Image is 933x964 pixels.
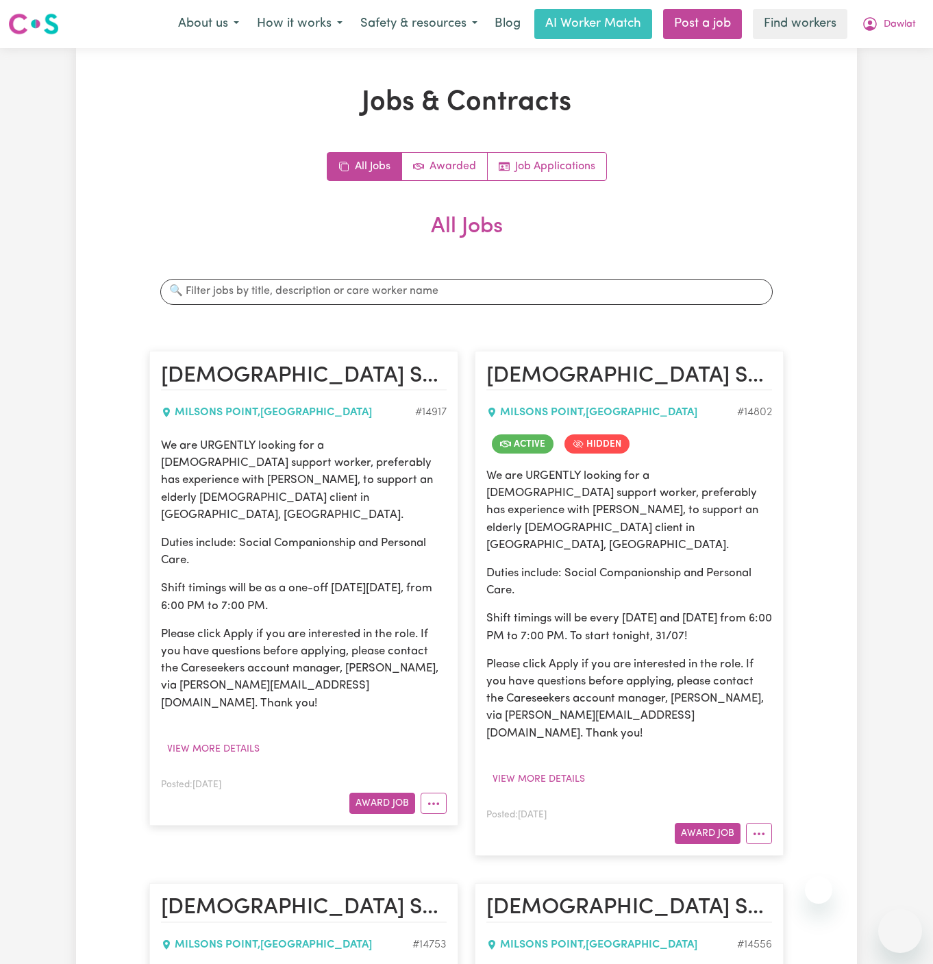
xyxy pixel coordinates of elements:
button: More options [421,793,447,814]
h2: Female Support Worker Needed in Milsons Point, NSW [486,895,772,922]
p: Shift timings will be every [DATE] and [DATE] from 6:00 PM to 7:00 PM. To start tonight, 31/07! [486,610,772,644]
p: We are URGENTLY looking for a [DEMOGRAPHIC_DATA] support worker, preferably has experience with [... [486,467,772,554]
p: We are URGENTLY looking for a [DEMOGRAPHIC_DATA] support worker, preferably has experience with [... [161,437,447,523]
button: About us [169,10,248,38]
span: Job is hidden [564,434,630,454]
button: My Account [853,10,925,38]
h2: Female Support Worker Needed in Milsons Point, NSW [161,362,447,390]
button: How it works [248,10,351,38]
div: Job ID #14917 [415,404,447,421]
p: Duties include: Social Companionship and Personal Care. [161,534,447,569]
p: Please click Apply if you are interested in the role. If you have questions before applying, plea... [161,625,447,711]
div: MILSONS POINT , [GEOGRAPHIC_DATA] [161,404,415,421]
div: MILSONS POINT , [GEOGRAPHIC_DATA] [486,404,737,421]
h1: Jobs & Contracts [149,86,784,119]
a: Active jobs [402,153,488,180]
span: Job is active [492,434,553,454]
iframe: Button to launch messaging window [878,909,922,953]
button: More options [746,823,772,844]
button: View more details [161,739,266,760]
div: Job ID #14753 [412,937,447,953]
a: Blog [486,9,529,39]
p: Shift timings will be as a one-off [DATE][DATE], from 6:00 PM to 7:00 PM. [161,580,447,614]
span: Posted: [DATE] [486,811,547,819]
h2: All Jobs [149,214,784,262]
p: Please click Apply if you are interested in the role. If you have questions before applying, plea... [486,655,772,741]
a: Careseekers logo [8,8,59,40]
iframe: Close message [805,876,832,904]
button: View more details [486,769,591,790]
a: All jobs [327,153,402,180]
span: Posted: [DATE] [161,780,221,789]
button: Safety & resources [351,10,486,38]
a: Find workers [753,9,847,39]
a: Post a job [663,9,742,39]
h2: Female Support Worker Needed in Milsons Point, NSW [486,362,772,390]
img: Careseekers logo [8,12,59,36]
button: Award Job [675,823,741,844]
div: MILSONS POINT , [GEOGRAPHIC_DATA] [486,937,737,953]
p: Duties include: Social Companionship and Personal Care. [486,565,772,599]
a: Job applications [488,153,606,180]
span: Dawlat [884,17,916,32]
div: Job ID #14802 [737,404,772,421]
div: MILSONS POINT , [GEOGRAPHIC_DATA] [161,937,412,953]
button: Award Job [349,793,415,814]
a: AI Worker Match [534,9,652,39]
h2: Female Support Worker Needed in Milsons Point, NSW [161,895,447,922]
input: 🔍 Filter jobs by title, description or care worker name [160,278,773,304]
div: Job ID #14556 [737,937,772,953]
